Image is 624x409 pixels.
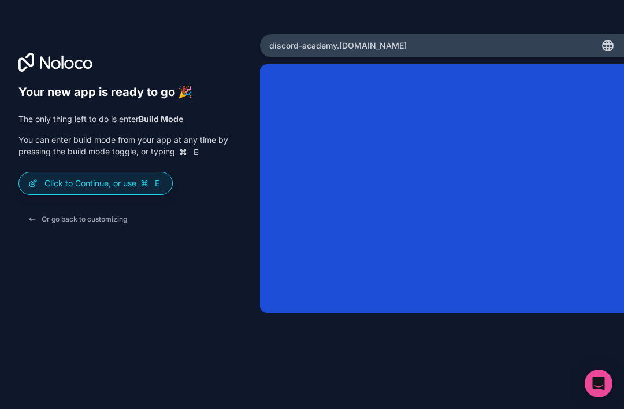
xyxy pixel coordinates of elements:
span: E [153,179,162,188]
p: Click to Continue, or use [44,178,163,189]
strong: Build Mode [139,114,183,124]
iframe: App Preview [260,64,624,313]
span: E [191,148,200,157]
p: You can enter build mode from your app at any time by pressing the build mode toggle, or typing [18,134,242,158]
p: The only thing left to do is enter [18,113,242,125]
div: Open Intercom Messenger [585,370,612,397]
span: discord-academy .[DOMAIN_NAME] [269,40,407,51]
h6: Your new app is ready to go 🎉 [18,85,242,100]
button: Or go back to customizing [18,209,136,230]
